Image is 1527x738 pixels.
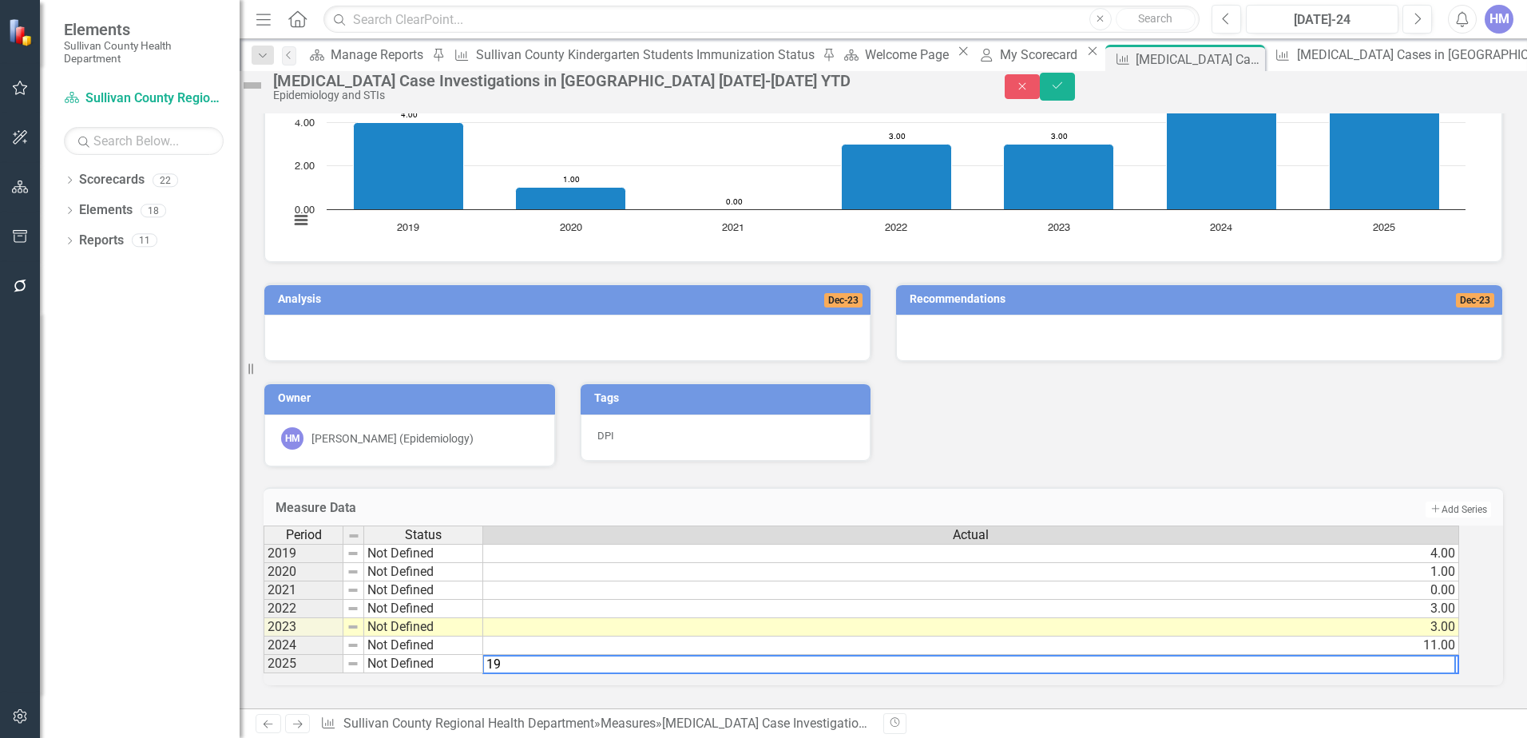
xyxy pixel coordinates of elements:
h3: Owner [278,392,547,404]
td: 2024 [264,637,343,655]
text: 2021 [722,223,744,233]
span: Dec-23 [1456,293,1494,307]
td: 4.00 [483,544,1459,563]
td: Not Defined [364,655,483,673]
h3: Measure Data [276,501,945,515]
path: 2022, 3. Actual. [842,144,952,209]
div: [MEDICAL_DATA] Case Investigations in [GEOGRAPHIC_DATA] [DATE]-[DATE] YTD [1136,50,1261,69]
img: 8DAGhfEEPCf229AAAAAElFTkSuQmCC [347,621,359,633]
text: 2.00 [295,161,315,172]
td: 2021 [264,581,343,600]
path: 2023, 3. Actual. [1004,144,1114,209]
text: 2020 [560,223,582,233]
div: [MEDICAL_DATA] Case Investigations in [GEOGRAPHIC_DATA] [DATE]-[DATE] YTD [662,716,1119,731]
div: HM [281,427,303,450]
div: 11 [132,234,157,248]
button: Search [1116,8,1196,30]
text: 3.00 [889,133,906,141]
td: Not Defined [364,563,483,581]
a: Scorecards [79,171,145,189]
td: 3.00 [483,600,1459,618]
div: Epidemiology and STIs [273,89,973,101]
div: 22 [153,173,178,187]
span: Search [1138,12,1172,25]
td: Not Defined [364,581,483,600]
span: Dec-23 [824,293,863,307]
text: 0.00 [726,198,743,206]
h3: Tags [594,392,863,404]
td: 2019 [264,544,343,563]
td: Not Defined [364,618,483,637]
div: My Scorecard [1000,45,1082,65]
button: Add Series [1426,502,1491,518]
text: 2025 [1373,223,1395,233]
img: 8DAGhfEEPCf229AAAAAElFTkSuQmCC [347,584,359,597]
small: Sullivan County Health Department [64,39,224,65]
td: 3.00 [483,618,1459,637]
img: ClearPoint Strategy [8,18,36,46]
td: 1.00 [483,563,1459,581]
h3: Analysis [278,293,589,305]
td: Not Defined [364,637,483,655]
div: Sullivan County Kindergarten Students Immunization Status [476,45,819,65]
a: Sullivan County Regional Health Department [64,89,224,108]
div: [PERSON_NAME] (Epidemiology) [311,430,474,446]
a: Elements [79,201,133,220]
a: Sullivan County Kindergarten Students Immunization Status [448,45,818,65]
text: 2024 [1210,223,1232,233]
a: Measures [601,716,656,731]
text: 2019 [397,223,419,233]
a: Sullivan County Regional Health Department [343,716,594,731]
a: My Scorecard [974,45,1082,65]
img: 8DAGhfEEPCf229AAAAAElFTkSuQmCC [347,639,359,652]
path: 2019, 4. Actual. [354,122,464,209]
img: 8DAGhfEEPCf229AAAAAElFTkSuQmCC [347,602,359,615]
td: 2025 [264,655,343,673]
img: 8DAGhfEEPCf229AAAAAElFTkSuQmCC [347,657,359,670]
button: View chart menu, Chart [290,209,312,232]
td: 2020 [264,563,343,581]
input: Search Below... [64,127,224,155]
text: 2022 [885,223,907,233]
div: » » [320,715,871,733]
div: Welcome Page [865,45,954,65]
a: Manage Reports [304,45,428,65]
img: 8DAGhfEEPCf229AAAAAElFTkSuQmCC [347,565,359,578]
td: 2022 [264,600,343,618]
a: Welcome Page [839,45,954,65]
span: Period [286,528,322,542]
h3: Recommendations [910,293,1328,305]
span: Elements [64,20,224,39]
img: 8DAGhfEEPCf229AAAAAElFTkSuQmCC [347,547,359,560]
text: 3.00 [1051,133,1068,141]
span: Status [405,528,442,542]
img: 8DAGhfEEPCf229AAAAAElFTkSuQmCC [347,530,360,542]
span: Actual [953,528,989,542]
td: 11.00 [483,637,1459,655]
td: 2023 [264,618,343,637]
input: Search ClearPoint... [323,6,1200,34]
td: Not Defined [364,600,483,618]
td: Not Defined [364,544,483,563]
button: HM [1485,5,1513,34]
path: 2020, 1. Actual. [516,187,626,209]
a: Reports [79,232,124,250]
div: [MEDICAL_DATA] Case Investigations in [GEOGRAPHIC_DATA] [DATE]-[DATE] YTD [273,72,973,89]
img: Not Defined [240,73,265,98]
div: 18 [141,204,166,217]
text: 0.00 [295,205,315,216]
div: [DATE]-24 [1251,10,1393,30]
text: 4.00 [295,118,315,129]
text: 2023 [1048,223,1070,233]
text: 4.00 [401,111,418,119]
div: Manage Reports [331,45,428,65]
td: 0.00 [483,581,1459,600]
text: 1.00 [563,176,580,184]
span: DPI [597,430,614,442]
button: [DATE]-24 [1246,5,1398,34]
